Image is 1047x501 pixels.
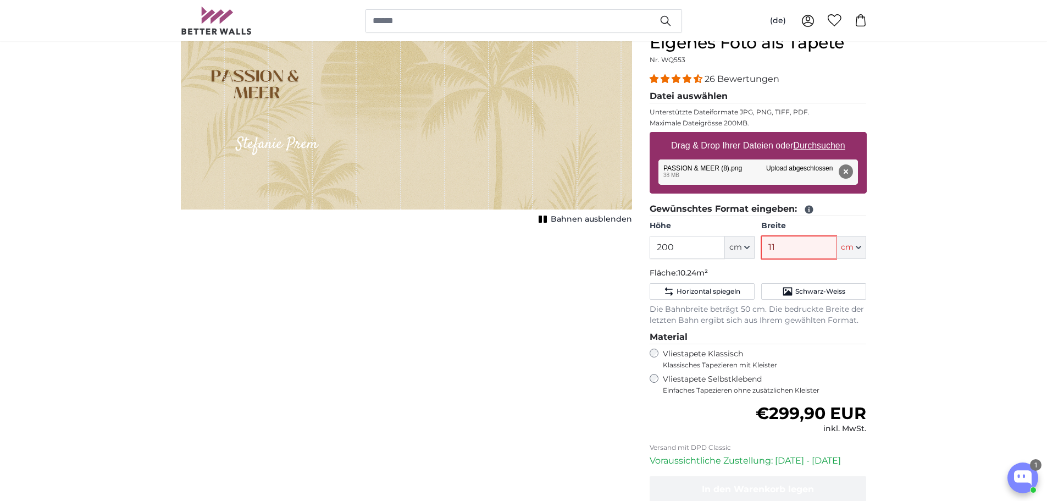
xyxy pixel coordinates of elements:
[551,214,632,225] span: Bahnen ausblenden
[663,374,867,395] label: Vliestapete Selbstklebend
[535,212,632,227] button: Bahnen ausblenden
[650,283,755,300] button: Horizontal spiegeln
[756,403,866,423] span: €299,90 EUR
[837,236,866,259] button: cm
[841,242,854,253] span: cm
[650,331,867,344] legend: Material
[650,221,755,232] label: Höhe
[761,11,795,31] button: (de)
[761,221,866,232] label: Breite
[705,74,779,84] span: 26 Bewertungen
[795,287,845,296] span: Schwarz-Weiss
[663,386,867,395] span: Einfaches Tapezieren ohne zusätzlichen Kleister
[650,454,867,467] p: Voraussichtliche Zustellung: [DATE] - [DATE]
[650,304,867,326] p: Die Bahnbreite beträgt 50 cm. Die bedruckte Breite der letzten Bahn ergibt sich aus Ihrem gewählt...
[663,361,857,370] span: Klassisches Tapezieren mit Kleister
[761,283,866,300] button: Schwarz-Weiss
[650,268,867,279] p: Fläche:
[650,108,867,117] p: Unterstützte Dateiformate JPG, PNG, TIFF, PDF.
[663,349,857,370] label: Vliestapete Klassisch
[678,268,708,278] span: 10.24m²
[793,141,845,150] u: Durchsuchen
[702,484,814,494] span: In den Warenkorb legen
[1030,459,1042,471] div: 1
[650,443,867,452] p: Versand mit DPD Classic
[725,236,755,259] button: cm
[756,423,866,434] div: inkl. MwSt.
[729,242,742,253] span: cm
[181,33,632,227] div: 1 of 1
[650,119,867,128] p: Maximale Dateigrösse 200MB.
[650,74,705,84] span: 4.54 stars
[650,90,867,103] legend: Datei auswählen
[181,7,252,35] img: Betterwalls
[677,287,740,296] span: Horizontal spiegeln
[650,202,867,216] legend: Gewünschtes Format eingeben:
[1007,463,1038,493] button: Open chatbox
[650,56,685,64] span: Nr. WQ553
[650,33,867,53] h1: Eigenes Foto als Tapete
[667,135,850,157] label: Drag & Drop Ihrer Dateien oder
